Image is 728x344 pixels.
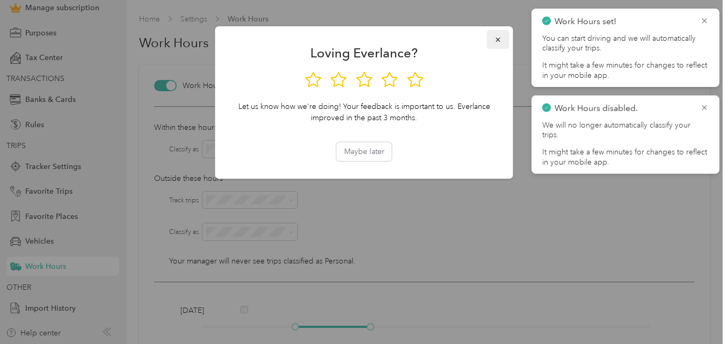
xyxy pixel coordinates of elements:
div: Let us know how we're doing! Your feedback is important to us. Everlance improved in the past 3 m... [230,101,498,123]
p: It might take a few minutes for changes to reflect in your mobile app. [542,61,709,80]
button: Maybe later [337,142,392,161]
p: You can start driving and we will automatically classify your trips. [542,34,709,61]
div: Loving Everlance? [230,47,498,58]
p: We will no longer automatically classify your trips. [542,121,709,148]
p: It might take a few minutes for changes to reflect in your mobile app. [542,148,709,167]
p: Work Hours disabled. [555,102,692,115]
iframe: Everlance-gr Chat Button Frame [668,284,728,344]
p: Work Hours set! [555,15,692,28]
